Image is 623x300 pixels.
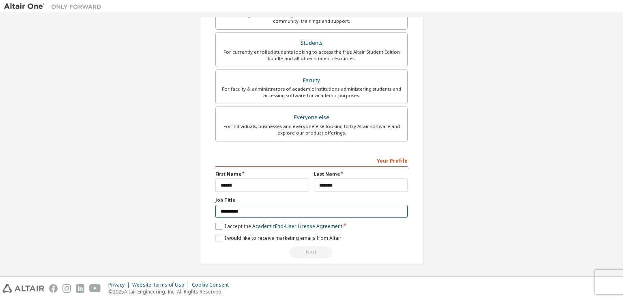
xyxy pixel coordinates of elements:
[215,171,309,177] label: First Name
[132,282,192,288] div: Website Terms of Use
[76,284,84,293] img: linkedin.svg
[221,37,402,49] div: Students
[215,154,408,167] div: Your Profile
[221,86,402,99] div: For faculty & administrators of academic institutions administering students and accessing softwa...
[221,123,402,136] div: For individuals, businesses and everyone else looking to try Altair software and explore our prod...
[221,75,402,86] div: Faculty
[215,197,408,203] label: Job Title
[215,223,342,230] label: I accept the
[215,235,342,241] label: I would like to receive marketing emails from Altair
[108,288,234,295] p: © 2025 Altair Engineering, Inc. All Rights Reserved.
[108,282,132,288] div: Privacy
[215,246,408,259] div: Read and acccept EULA to continue
[221,11,402,24] div: For existing customers looking to access software downloads, HPC resources, community, trainings ...
[4,2,105,11] img: Altair One
[89,284,101,293] img: youtube.svg
[2,284,44,293] img: altair_logo.svg
[62,284,71,293] img: instagram.svg
[192,282,234,288] div: Cookie Consent
[49,284,58,293] img: facebook.svg
[221,112,402,123] div: Everyone else
[252,223,342,230] a: Academic End-User License Agreement
[314,171,408,177] label: Last Name
[221,49,402,62] div: For currently enrolled students looking to access the free Altair Student Edition bundle and all ...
